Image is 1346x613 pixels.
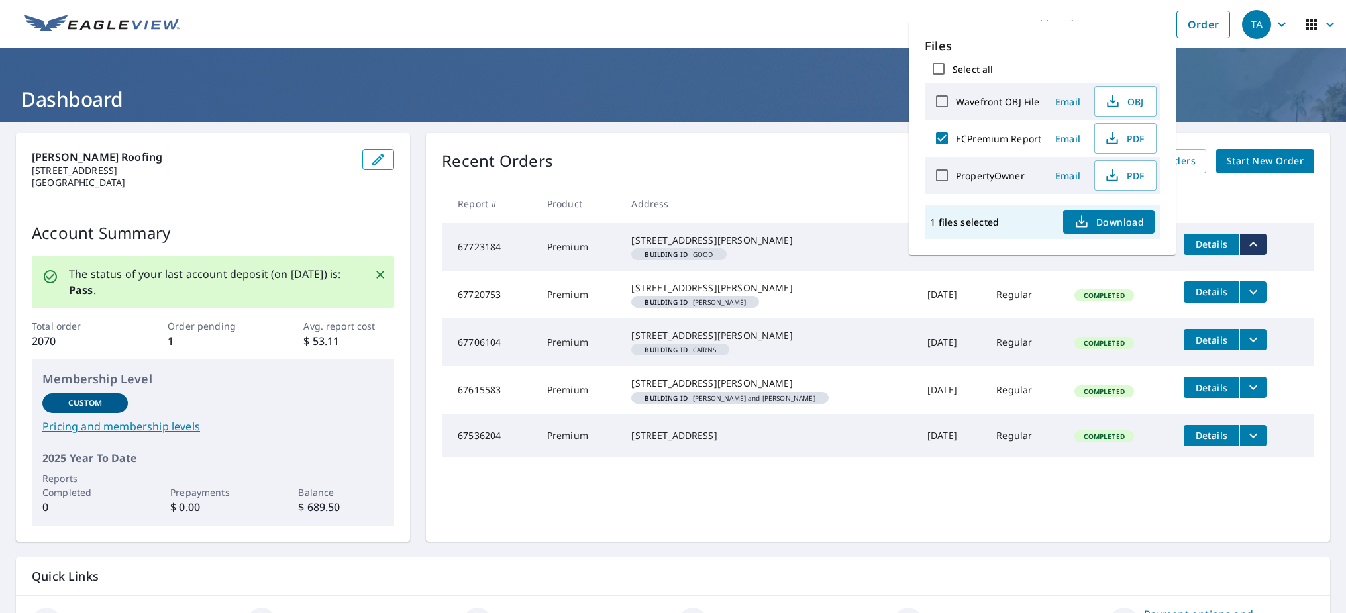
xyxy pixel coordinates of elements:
span: OBJ [1103,93,1145,109]
p: $ 53.11 [303,333,394,349]
td: [DATE] [917,271,986,318]
a: Start New Order [1216,149,1314,173]
td: 67536204 [442,414,537,457]
td: Regular [986,318,1064,366]
button: Email [1047,91,1089,112]
p: Total order [32,319,123,333]
td: 67706104 [442,318,537,366]
p: Membership Level [42,370,384,388]
button: Email [1047,165,1089,186]
em: Building ID [645,299,688,305]
span: Completed [1076,432,1132,441]
span: PDF [1103,130,1145,146]
button: detailsBtn-67615583 [1184,377,1239,398]
label: Wavefront OBJ File [956,95,1039,108]
p: 2025 Year To Date [42,450,384,466]
p: 1 files selected [930,216,999,228]
td: 67615583 [442,366,537,414]
p: [PERSON_NAME] Roofing [32,149,352,165]
p: $ 689.50 [298,499,384,515]
span: Details [1192,285,1231,298]
button: filesDropdownBtn-67615583 [1239,377,1267,398]
label: Select all [953,63,993,75]
button: detailsBtn-67723184 [1184,234,1239,255]
div: [STREET_ADDRESS][PERSON_NAME] [631,281,906,295]
td: [DATE] [917,318,986,366]
b: Pass [69,283,93,297]
td: Premium [537,318,621,366]
span: Completed [1076,291,1132,300]
td: [DATE] [917,366,986,414]
label: PropertyOwner [956,169,1025,182]
div: [STREET_ADDRESS][PERSON_NAME] [631,377,906,390]
em: Building ID [645,251,688,258]
button: filesDropdownBtn-67706104 [1239,329,1267,350]
td: Premium [537,271,621,318]
td: 67720753 [442,271,537,318]
span: PDF [1103,167,1145,183]
span: Start New Order [1227,153,1304,169]
td: Premium [537,414,621,457]
p: Quick Links [32,568,1314,585]
span: Completed [1076,387,1132,396]
span: Download [1074,214,1144,230]
p: Avg. report cost [303,319,394,333]
p: [STREET_ADDRESS] [32,165,352,177]
em: Building ID [645,346,688,353]
div: TA [1242,10,1271,39]
label: ECPremium Report [956,132,1041,145]
img: EV Logo [24,15,180,34]
button: OBJ [1094,86,1157,117]
p: 0 [42,499,128,515]
td: Regular [986,414,1064,457]
span: Details [1192,238,1231,250]
span: Email [1052,169,1084,182]
p: 2070 [32,333,123,349]
div: [STREET_ADDRESS] [631,429,906,442]
td: Regular [986,366,1064,414]
td: Premium [537,223,621,271]
a: Order [1176,11,1230,38]
p: Recent Orders [442,149,553,173]
span: Details [1192,429,1231,442]
th: Product [537,184,621,223]
button: Email [1047,128,1089,149]
div: [STREET_ADDRESS][PERSON_NAME] [631,234,906,247]
p: $ 0.00 [170,499,256,515]
td: 67723184 [442,223,537,271]
span: Details [1192,381,1231,394]
button: filesDropdownBtn-67720753 [1239,281,1267,303]
button: Download [1063,210,1155,234]
p: Prepayments [170,485,256,499]
p: 1 [168,333,258,349]
th: Report # [442,184,537,223]
button: detailsBtn-67706104 [1184,329,1239,350]
p: Balance [298,485,384,499]
p: Custom [68,397,103,409]
em: Building ID [645,395,688,401]
span: Completed [1076,338,1132,348]
td: Premium [537,366,621,414]
p: The status of your last account deposit (on [DATE]) is: . [69,266,358,298]
span: CAIRNS [637,346,724,353]
button: detailsBtn-67720753 [1184,281,1239,303]
p: [GEOGRAPHIC_DATA] [32,177,352,189]
button: filesDropdownBtn-67536204 [1239,425,1267,446]
span: Email [1052,132,1084,145]
p: Order pending [168,319,258,333]
span: GOOD [637,251,721,258]
span: [PERSON_NAME] and [PERSON_NAME] [637,395,823,401]
button: Close [372,266,389,283]
span: Details [1192,334,1231,346]
p: Account Summary [32,221,394,245]
th: Address [621,184,917,223]
span: Email [1052,95,1084,108]
p: Reports Completed [42,471,128,499]
a: Pricing and membership levels [42,418,384,434]
td: [DATE] [917,414,986,457]
button: detailsBtn-67536204 [1184,425,1239,446]
p: Files [925,37,1160,55]
button: PDF [1094,123,1157,154]
span: [PERSON_NAME] [637,299,754,305]
button: filesDropdownBtn-67723184 [1239,234,1267,255]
